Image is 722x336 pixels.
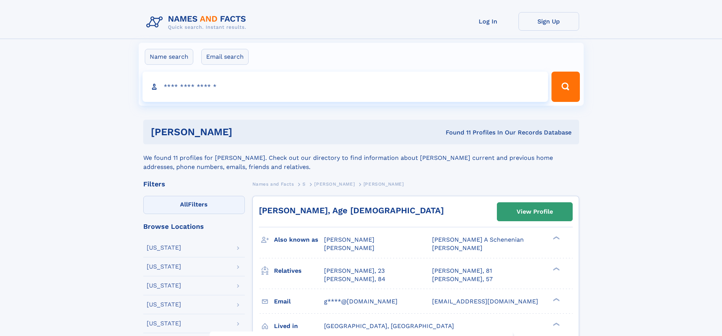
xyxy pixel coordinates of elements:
span: All [180,201,188,208]
span: [PERSON_NAME] [314,181,355,187]
div: We found 11 profiles for [PERSON_NAME]. Check out our directory to find information about [PERSON... [143,144,579,172]
div: Browse Locations [143,223,245,230]
span: [GEOGRAPHIC_DATA], [GEOGRAPHIC_DATA] [324,322,454,330]
label: Email search [201,49,249,65]
span: [PERSON_NAME] [324,244,374,252]
img: Logo Names and Facts [143,12,252,33]
label: Name search [145,49,193,65]
span: [PERSON_NAME] [363,181,404,187]
a: [PERSON_NAME], 84 [324,275,385,283]
div: Found 11 Profiles In Our Records Database [339,128,572,137]
h1: [PERSON_NAME] [151,127,339,137]
div: ❯ [551,322,560,327]
h3: Relatives [274,264,324,277]
h3: Also known as [274,233,324,246]
div: View Profile [517,203,553,220]
div: [US_STATE] [147,320,181,327]
a: Sign Up [518,12,579,31]
span: [EMAIL_ADDRESS][DOMAIN_NAME] [432,298,538,305]
a: [PERSON_NAME] [314,179,355,189]
span: [PERSON_NAME] [324,236,374,243]
a: S [302,179,306,189]
a: [PERSON_NAME], 23 [324,267,385,275]
div: ❯ [551,266,560,271]
h3: Email [274,295,324,308]
div: [US_STATE] [147,302,181,308]
a: Names and Facts [252,179,294,189]
a: View Profile [497,203,572,221]
div: [US_STATE] [147,283,181,289]
button: Search Button [551,72,579,102]
label: Filters [143,196,245,214]
a: [PERSON_NAME], Age [DEMOGRAPHIC_DATA] [259,206,444,215]
div: [US_STATE] [147,264,181,270]
div: ❯ [551,297,560,302]
span: [PERSON_NAME] [432,244,482,252]
div: ❯ [551,236,560,241]
div: [US_STATE] [147,245,181,251]
a: [PERSON_NAME], 81 [432,267,492,275]
span: [PERSON_NAME] A Schenenian [432,236,524,243]
div: Filters [143,181,245,188]
span: S [302,181,306,187]
a: Log In [458,12,518,31]
a: [PERSON_NAME], 57 [432,275,493,283]
input: search input [143,72,548,102]
h3: Lived in [274,320,324,333]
